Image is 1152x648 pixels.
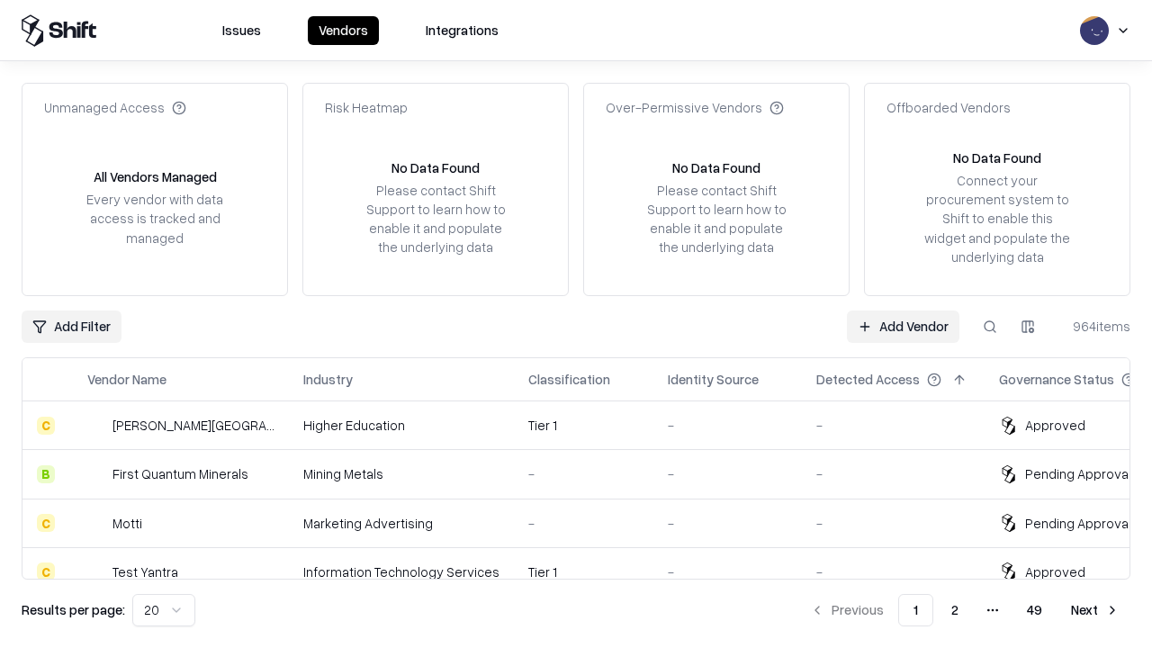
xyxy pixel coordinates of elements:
[94,167,217,186] div: All Vendors Managed
[672,158,760,177] div: No Data Found
[937,594,973,626] button: 2
[1060,594,1130,626] button: Next
[1025,416,1085,435] div: Approved
[528,416,639,435] div: Tier 1
[303,370,353,389] div: Industry
[1058,317,1130,336] div: 964 items
[528,562,639,581] div: Tier 1
[668,562,787,581] div: -
[80,190,229,247] div: Every vendor with data access is tracked and managed
[37,514,55,532] div: C
[898,594,933,626] button: 1
[87,370,166,389] div: Vendor Name
[37,417,55,435] div: C
[668,370,759,389] div: Identity Source
[528,514,639,533] div: -
[308,16,379,45] button: Vendors
[847,310,959,343] a: Add Vendor
[922,171,1072,266] div: Connect your procurement system to Shift to enable this widget and populate the underlying data
[87,465,105,483] img: First Quantum Minerals
[87,514,105,532] img: Motti
[303,562,499,581] div: Information Technology Services
[112,514,142,533] div: Motti
[325,98,408,117] div: Risk Heatmap
[642,181,791,257] div: Please contact Shift Support to learn how to enable it and populate the underlying data
[37,465,55,483] div: B
[22,600,125,619] p: Results per page:
[668,514,787,533] div: -
[668,416,787,435] div: -
[415,16,509,45] button: Integrations
[112,464,248,483] div: First Quantum Minerals
[1025,464,1131,483] div: Pending Approval
[953,148,1041,167] div: No Data Found
[22,310,121,343] button: Add Filter
[799,594,1130,626] nav: pagination
[668,464,787,483] div: -
[816,370,920,389] div: Detected Access
[816,416,970,435] div: -
[303,514,499,533] div: Marketing Advertising
[1025,562,1085,581] div: Approved
[816,562,970,581] div: -
[303,464,499,483] div: Mining Metals
[1025,514,1131,533] div: Pending Approval
[528,464,639,483] div: -
[886,98,1011,117] div: Offboarded Vendors
[87,417,105,435] img: Reichman University
[112,416,274,435] div: [PERSON_NAME][GEOGRAPHIC_DATA]
[391,158,480,177] div: No Data Found
[37,562,55,580] div: C
[816,514,970,533] div: -
[361,181,510,257] div: Please contact Shift Support to learn how to enable it and populate the underlying data
[44,98,186,117] div: Unmanaged Access
[1012,594,1057,626] button: 49
[112,562,178,581] div: Test Yantra
[606,98,784,117] div: Over-Permissive Vendors
[999,370,1114,389] div: Governance Status
[87,562,105,580] img: Test Yantra
[816,464,970,483] div: -
[211,16,272,45] button: Issues
[303,416,499,435] div: Higher Education
[528,370,610,389] div: Classification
